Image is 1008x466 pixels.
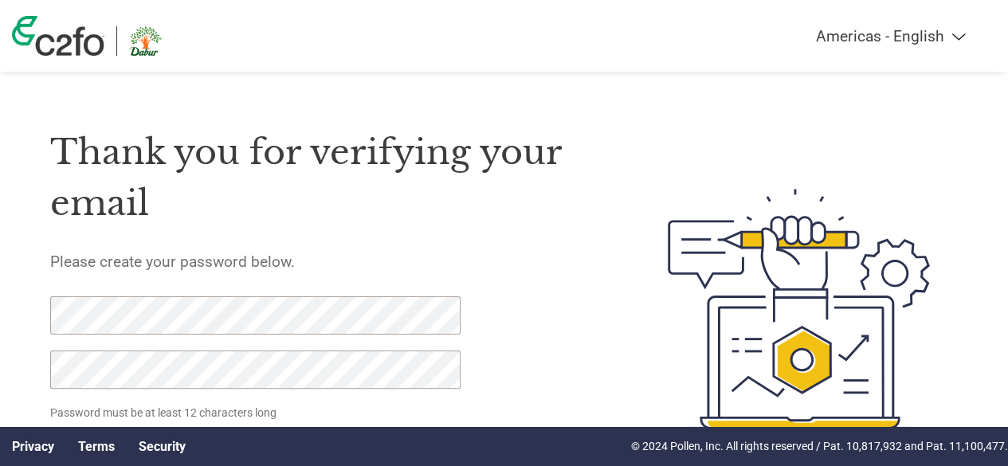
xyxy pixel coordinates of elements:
h5: Please create your password below. [50,253,594,271]
a: Terms [78,439,115,454]
img: Dabur [129,26,162,56]
p: Password must be at least 12 characters long [50,405,464,421]
img: c2fo logo [12,16,104,56]
a: Privacy [12,439,54,454]
a: Security [139,439,186,454]
h1: Thank you for verifying your email [50,127,594,229]
p: © 2024 Pollen, Inc. All rights reserved / Pat. 10,817,932 and Pat. 11,100,477. [631,438,1008,455]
